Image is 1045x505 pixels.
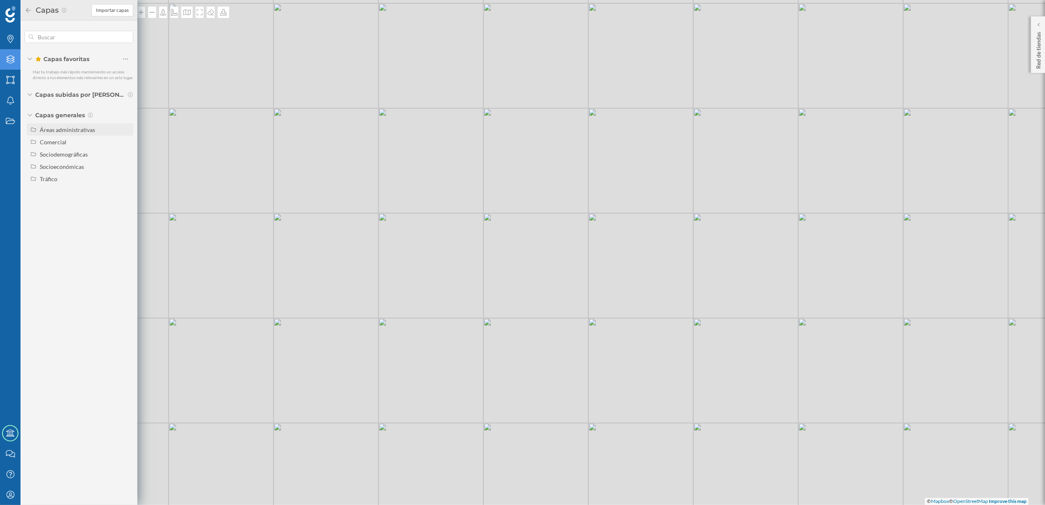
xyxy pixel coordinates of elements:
span: Capas subidas por [PERSON_NAME] [35,91,125,99]
div: Comercial [40,139,66,146]
span: Soporte [16,6,46,13]
img: Geoblink Logo [5,6,16,23]
a: OpenStreetMap [953,498,988,504]
span: Capas generales [35,111,85,119]
h2: Capas [32,4,61,17]
div: © © [925,498,1029,505]
div: Sociodemográficas [40,151,88,158]
p: Red de tiendas [1034,29,1043,69]
span: Haz tu trabajo más rápido manteniendo un acceso directo a tus elementos más relevantes en un solo... [33,69,133,80]
a: Improve this map [989,498,1027,504]
a: Mapbox [931,498,949,504]
span: Importar capas [96,7,129,14]
span: Capas favoritas [35,55,89,63]
div: Socioeconómicas [40,163,84,170]
div: Áreas administrativas [40,126,95,133]
div: Tráfico [40,175,57,182]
